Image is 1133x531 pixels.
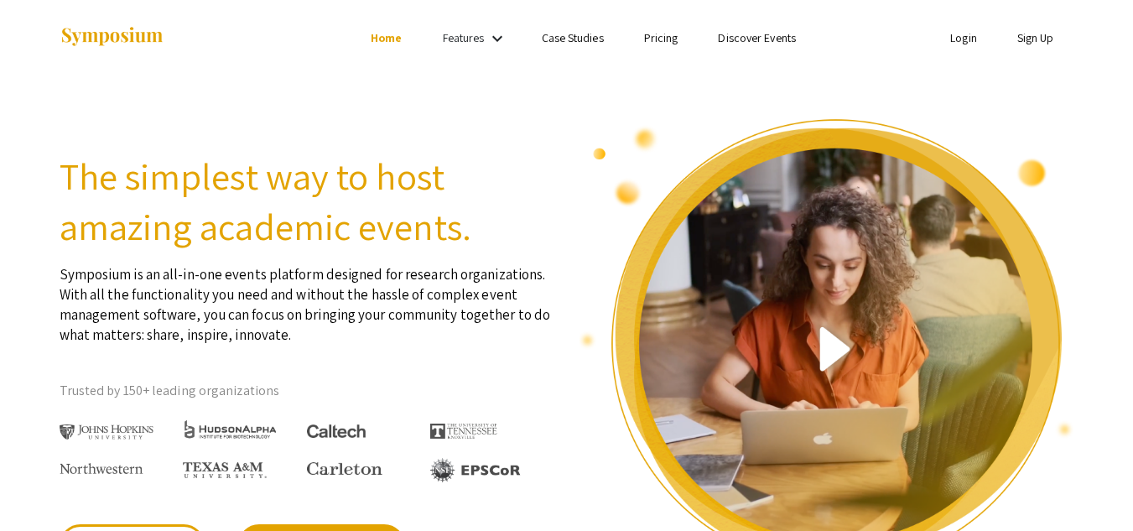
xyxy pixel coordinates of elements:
img: Symposium by ForagerOne [60,26,164,49]
a: Home [371,30,402,45]
a: Login [950,30,977,45]
img: Johns Hopkins University [60,424,154,440]
p: Symposium is an all-in-one events platform designed for research organizations. With all the func... [60,252,554,345]
p: Trusted by 150+ leading organizations [60,378,554,403]
a: Pricing [644,30,678,45]
a: Features [443,30,485,45]
img: Texas A&M University [183,462,267,479]
a: Discover Events [718,30,796,45]
img: EPSCOR [430,458,522,482]
img: Northwestern [60,463,143,473]
img: Caltech [307,424,366,439]
img: The University of Tennessee [430,424,497,439]
h2: The simplest way to host amazing academic events. [60,151,554,252]
mat-icon: Expand Features list [487,29,507,49]
a: Sign Up [1017,30,1054,45]
a: Case Studies [542,30,604,45]
img: HudsonAlpha [183,419,278,439]
img: Carleton [307,462,382,476]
